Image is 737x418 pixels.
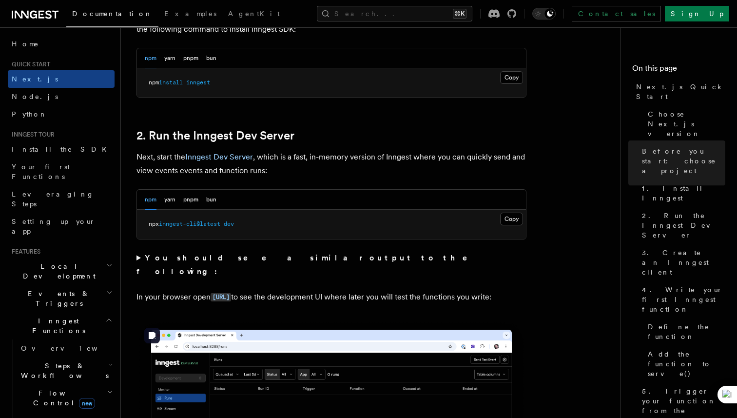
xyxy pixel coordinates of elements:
[21,344,121,352] span: Overview
[136,290,526,304] p: In your browser open to see the development UI where later you will test the functions you write:
[8,316,105,336] span: Inngest Functions
[572,6,661,21] a: Contact sales
[532,8,556,20] button: Toggle dark mode
[638,244,725,281] a: 3. Create an Inngest client
[500,213,523,225] button: Copy
[185,152,253,161] a: Inngest Dev Server
[8,105,115,123] a: Python
[224,220,234,227] span: dev
[17,339,115,357] a: Overview
[8,289,106,308] span: Events & Triggers
[12,110,47,118] span: Python
[145,48,156,68] button: npm
[648,349,725,378] span: Add the function to serve()
[136,129,294,142] a: 2. Run the Inngest Dev Server
[164,10,216,18] span: Examples
[159,220,220,227] span: inngest-cli@latest
[8,261,106,281] span: Local Development
[17,384,115,412] button: Flow Controlnew
[642,146,725,176] span: Before you start: choose a project
[665,6,729,21] a: Sign Up
[648,322,725,341] span: Define the function
[136,253,481,276] strong: You should see a similar output to the following:
[648,109,725,139] span: Choose Next.js version
[453,9,466,19] kbd: ⌘K
[183,48,198,68] button: pnpm
[159,79,183,86] span: install
[164,190,175,210] button: yarn
[8,140,115,158] a: Install the SDK
[145,190,156,210] button: npm
[149,79,159,86] span: npm
[66,3,158,27] a: Documentation
[8,131,55,139] span: Inngest tour
[8,60,50,68] span: Quick start
[632,62,725,78] h4: On this page
[12,75,58,83] span: Next.js
[8,213,115,240] a: Setting up your app
[8,185,115,213] a: Leveraging Steps
[638,281,725,318] a: 4. Write your first Inngest function
[500,71,523,84] button: Copy
[136,251,526,279] summary: You should see a similar output to the following:
[642,211,725,240] span: 2. Run the Inngest Dev Server
[638,142,725,179] a: Before you start: choose a project
[12,163,70,180] span: Your first Functions
[17,388,107,408] span: Flow Control
[8,158,115,185] a: Your first Functions
[8,312,115,339] button: Inngest Functions
[644,318,725,345] a: Define the function
[644,345,725,382] a: Add the function to serve()
[183,190,198,210] button: pnpm
[17,357,115,384] button: Steps & Workflows
[8,70,115,88] a: Next.js
[206,190,216,210] button: bun
[79,398,95,409] span: new
[211,292,231,301] a: [URL]
[158,3,222,26] a: Examples
[317,6,472,21] button: Search...⌘K
[12,145,113,153] span: Install the SDK
[8,88,115,105] a: Node.js
[636,82,725,101] span: Next.js Quick Start
[12,190,94,208] span: Leveraging Steps
[149,220,159,227] span: npx
[211,293,231,301] code: [URL]
[632,78,725,105] a: Next.js Quick Start
[12,39,39,49] span: Home
[12,93,58,100] span: Node.js
[136,150,526,178] p: Next, start the , which is a fast, in-memory version of Inngest where you can quickly send and vi...
[644,105,725,142] a: Choose Next.js version
[638,207,725,244] a: 2. Run the Inngest Dev Server
[186,79,210,86] span: inngest
[228,10,280,18] span: AgentKit
[642,285,725,314] span: 4. Write your first Inngest function
[8,248,40,256] span: Features
[8,258,115,285] button: Local Development
[12,218,96,235] span: Setting up your app
[72,10,153,18] span: Documentation
[206,48,216,68] button: bun
[17,361,109,380] span: Steps & Workflows
[642,183,725,203] span: 1. Install Inngest
[638,179,725,207] a: 1. Install Inngest
[222,3,286,26] a: AgentKit
[8,35,115,53] a: Home
[8,285,115,312] button: Events & Triggers
[642,248,725,277] span: 3. Create an Inngest client
[164,48,175,68] button: yarn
